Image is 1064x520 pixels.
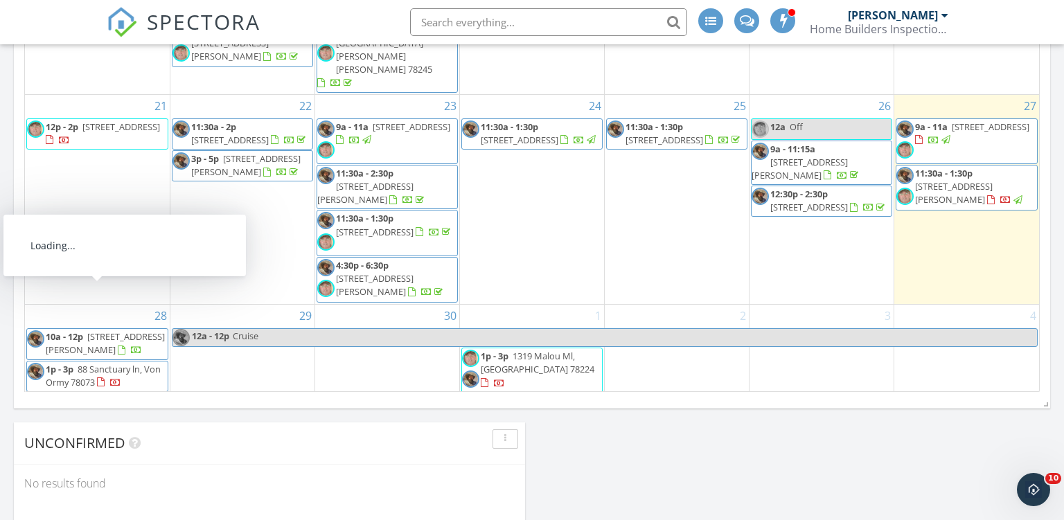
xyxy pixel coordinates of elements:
[752,143,769,160] img: ron_new.jpg
[626,120,683,133] span: 11:30a - 1:30p
[410,8,687,36] input: Search everything...
[191,134,269,146] span: [STREET_ADDRESS]
[770,143,815,155] span: 9a - 11:15a
[172,118,313,150] a: 11:30a - 2p [STREET_ADDRESS]
[317,24,432,89] a: 2:30p - 4:30p [GEOGRAPHIC_DATA][PERSON_NAME][PERSON_NAME] 78245
[296,305,314,327] a: Go to September 29, 2025
[317,233,335,251] img: screenshot_20250623_at_114854_2_facebook.png
[27,120,44,138] img: screenshot_20250623_at_114854_2_facebook.png
[152,95,170,117] a: Go to September 21, 2025
[882,305,894,327] a: Go to October 3, 2025
[191,120,308,146] a: 11:30a - 2p [STREET_ADDRESS]
[14,465,525,502] div: No results found
[626,120,743,146] a: 11:30a - 1:30p [STREET_ADDRESS]
[1017,473,1050,506] iframe: Intercom live chat
[770,188,828,200] span: 12:30p - 2:30p
[896,165,1038,210] a: 11:30a - 1:30p [STREET_ADDRESS][PERSON_NAME]
[46,363,161,388] a: 1p - 3p 88 Sanctuary ln, Von Ormy 78073
[481,350,594,388] a: 1p - 3p 1319 Malou Ml, [GEOGRAPHIC_DATA] 78224
[770,188,887,213] a: 12:30p - 2:30p [STREET_ADDRESS]
[896,188,914,205] img: screenshot_20250623_at_114854_2_facebook.png
[750,305,894,439] td: Go to October 3, 2025
[459,305,604,439] td: Go to October 1, 2025
[1045,473,1061,484] span: 10
[46,120,78,133] span: 12p - 2p
[314,94,459,305] td: Go to September 23, 2025
[896,141,914,159] img: screenshot_20250623_at_114854_2_facebook.png
[191,152,301,178] span: [STREET_ADDRESS][PERSON_NAME]
[750,94,894,305] td: Go to September 26, 2025
[170,94,314,305] td: Go to September 22, 2025
[752,156,848,181] span: [STREET_ADDRESS][PERSON_NAME]
[317,167,335,184] img: ron_new.jpg
[770,201,848,213] span: [STREET_ADDRESS]
[336,259,445,298] a: 4:30p - 6:30p [STREET_ADDRESS][PERSON_NAME]
[336,272,414,298] span: [STREET_ADDRESS][PERSON_NAME]
[752,120,769,138] img: screenshot_20250623_at_114854_2_facebook.png
[481,120,538,133] span: 11:30a - 1:30p
[876,95,894,117] a: Go to September 26, 2025
[336,226,414,238] span: [STREET_ADDRESS]
[317,118,458,164] a: 9a - 11a [STREET_ADDRESS]
[481,134,558,146] span: [STREET_ADDRESS]
[462,120,479,138] img: ron_new.jpg
[626,134,703,146] span: [STREET_ADDRESS]
[25,94,170,305] td: Go to September 21, 2025
[317,210,458,255] a: 11:30a - 1:30p [STREET_ADDRESS]
[752,188,769,205] img: ron_new.jpg
[915,167,973,179] span: 11:30a - 1:30p
[481,350,508,362] span: 1p - 3p
[606,118,747,150] a: 11:30a - 1:30p [STREET_ADDRESS]
[317,21,458,93] a: 2:30p - 4:30p [GEOGRAPHIC_DATA][PERSON_NAME][PERSON_NAME] 78245
[26,361,168,392] a: 1p - 3p 88 Sanctuary ln, Von Ormy 78073
[441,305,459,327] a: Go to September 30, 2025
[605,305,750,439] td: Go to October 2, 2025
[147,7,260,36] span: SPECTORA
[607,120,624,138] img: ron_new.jpg
[46,330,165,356] a: 10a - 12p [STREET_ADDRESS][PERSON_NAME]
[152,305,170,327] a: Go to September 28, 2025
[481,120,598,146] a: 11:30a - 1:30p [STREET_ADDRESS]
[191,120,236,133] span: 11:30a - 2p
[317,180,414,206] span: [STREET_ADDRESS][PERSON_NAME]
[336,37,432,75] span: [GEOGRAPHIC_DATA][PERSON_NAME][PERSON_NAME] 78245
[107,19,260,48] a: SPECTORA
[1027,305,1039,327] a: Go to October 4, 2025
[27,363,44,380] img: ron_new.jpg
[191,152,301,178] a: 3p - 5p [STREET_ADDRESS][PERSON_NAME]
[461,118,603,150] a: 11:30a - 1:30p [STREET_ADDRESS]
[373,120,450,133] span: [STREET_ADDRESS]
[896,120,914,138] img: ron_new.jpg
[605,94,750,305] td: Go to September 25, 2025
[810,22,948,36] div: Home Builders Inspection Group Structural Analysis
[751,186,892,217] a: 12:30p - 2:30p [STREET_ADDRESS]
[82,120,160,133] span: [STREET_ADDRESS]
[317,167,427,206] a: 11:30a - 2:30p [STREET_ADDRESS][PERSON_NAME]
[191,152,219,165] span: 3p - 5p
[46,330,83,343] span: 10a - 12p
[586,95,604,117] a: Go to September 24, 2025
[336,120,450,146] a: 9a - 11a [STREET_ADDRESS]
[441,95,459,117] a: Go to September 23, 2025
[172,152,190,170] img: ron_new.jpg
[314,305,459,439] td: Go to September 30, 2025
[915,167,1025,206] a: 11:30a - 1:30p [STREET_ADDRESS][PERSON_NAME]
[317,257,458,303] a: 4:30p - 6:30p [STREET_ADDRESS][PERSON_NAME]
[317,280,335,297] img: screenshot_20250623_at_114854_2_facebook.png
[1021,95,1039,117] a: Go to September 27, 2025
[46,363,73,375] span: 1p - 3p
[731,95,749,117] a: Go to September 25, 2025
[191,329,230,346] span: 12a - 12p
[317,259,335,276] img: ron_new.jpg
[317,44,335,62] img: screenshot_20250623_at_114854_2_facebook.png
[915,180,993,206] span: [STREET_ADDRESS][PERSON_NAME]
[46,363,161,388] span: 88 Sanctuary ln, Von Ormy 78073
[894,94,1039,305] td: Go to September 27, 2025
[592,305,604,327] a: Go to October 1, 2025
[915,120,1029,146] a: 9a - 11a [STREET_ADDRESS]
[26,118,168,150] a: 12p - 2p [STREET_ADDRESS]
[790,120,803,133] span: Off
[317,165,458,210] a: 11:30a - 2:30p [STREET_ADDRESS][PERSON_NAME]
[461,348,603,393] a: 1p - 3p 1319 Malou Ml, [GEOGRAPHIC_DATA] 78224
[462,370,479,388] img: ron_new.jpg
